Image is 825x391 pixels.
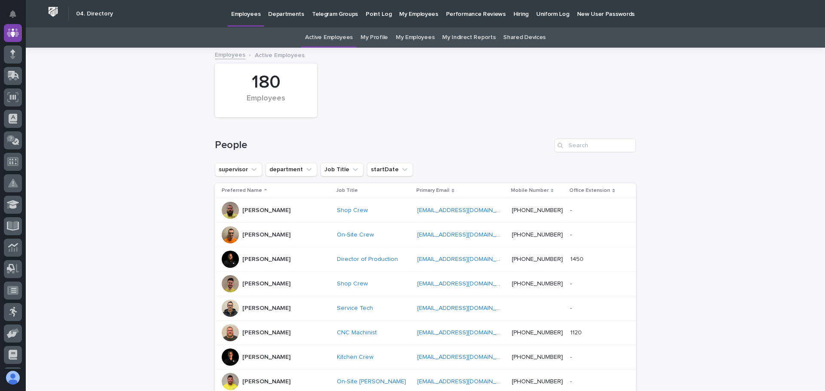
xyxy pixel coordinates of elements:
button: users-avatar [4,369,22,387]
div: Notifications [11,10,22,24]
a: [PHONE_NUMBER] [512,207,563,213]
p: - [570,230,574,239]
tr: [PERSON_NAME]On-Site Crew [EMAIL_ADDRESS][DOMAIN_NAME] [PHONE_NUMBER]-- [215,223,636,247]
tr: [PERSON_NAME]Shop Crew [EMAIL_ADDRESS][DOMAIN_NAME] [PHONE_NUMBER]-- [215,272,636,296]
p: Mobile Number [511,186,549,195]
a: Active Employees [305,27,353,48]
a: My Profile [361,27,388,48]
p: Office Extension [569,186,610,195]
a: Shop Crew [337,280,368,288]
button: department [266,163,317,176]
a: [EMAIL_ADDRESS][DOMAIN_NAME] [417,281,514,287]
a: Director of Production [337,256,398,263]
a: Employees [215,49,245,59]
div: Employees [229,94,302,112]
a: CNC Machinist [337,329,377,336]
a: [EMAIL_ADDRESS][DOMAIN_NAME] [417,232,514,238]
a: [EMAIL_ADDRESS][DOMAIN_NAME] [417,330,514,336]
h2: 04. Directory [76,10,113,18]
tr: [PERSON_NAME]Kitchen Crew [EMAIL_ADDRESS][DOMAIN_NAME] [PHONE_NUMBER]-- [215,345,636,370]
button: supervisor [215,163,262,176]
div: 180 [229,72,302,93]
p: [PERSON_NAME] [242,231,290,239]
a: [EMAIL_ADDRESS][DOMAIN_NAME] [417,207,514,213]
a: [PHONE_NUMBER] [512,256,563,262]
button: startDate [367,163,413,176]
p: [PERSON_NAME] [242,305,290,312]
p: [PERSON_NAME] [242,256,290,263]
a: [PHONE_NUMBER] [512,379,563,385]
a: [EMAIL_ADDRESS][DOMAIN_NAME] [417,354,514,360]
img: Workspace Logo [45,4,61,20]
a: [PHONE_NUMBER] [512,232,563,238]
a: Shop Crew [337,207,368,214]
input: Search [554,139,636,152]
p: [PERSON_NAME] [242,329,290,336]
p: - [570,205,574,214]
p: [PERSON_NAME] [242,280,290,288]
a: My Indirect Reports [442,27,495,48]
p: 1120 [570,327,584,336]
a: Service Tech [337,305,373,312]
p: - [570,303,574,312]
a: [PHONE_NUMBER] [512,281,563,287]
a: [EMAIL_ADDRESS][DOMAIN_NAME] [417,379,514,385]
p: Job Title [336,186,358,195]
a: Shared Devices [503,27,546,48]
p: Active Employees [255,50,305,59]
a: [EMAIL_ADDRESS][DOMAIN_NAME] [417,256,514,262]
tr: [PERSON_NAME]Director of Production [EMAIL_ADDRESS][DOMAIN_NAME] [PHONE_NUMBER]14501450 [215,247,636,272]
p: [PERSON_NAME] [242,354,290,361]
a: My Employees [396,27,434,48]
a: On-Site [PERSON_NAME] [337,378,406,385]
tr: [PERSON_NAME]Shop Crew [EMAIL_ADDRESS][DOMAIN_NAME] [PHONE_NUMBER]-- [215,198,636,223]
p: - [570,376,574,385]
a: [PHONE_NUMBER] [512,330,563,336]
p: - [570,352,574,361]
button: Job Title [321,163,364,176]
a: [PHONE_NUMBER] [512,354,563,360]
a: On-Site Crew [337,231,374,239]
p: Preferred Name [222,186,262,195]
p: - [570,279,574,288]
tr: [PERSON_NAME]Service Tech [EMAIL_ADDRESS][DOMAIN_NAME] -- [215,296,636,321]
p: 1450 [570,254,585,263]
a: Kitchen Crew [337,354,373,361]
tr: [PERSON_NAME]CNC Machinist [EMAIL_ADDRESS][DOMAIN_NAME] [PHONE_NUMBER]11201120 [215,321,636,345]
p: [PERSON_NAME] [242,378,290,385]
h1: People [215,139,551,152]
button: Notifications [4,5,22,23]
p: Primary Email [416,186,449,195]
a: [EMAIL_ADDRESS][DOMAIN_NAME] [417,305,514,311]
p: [PERSON_NAME] [242,207,290,214]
